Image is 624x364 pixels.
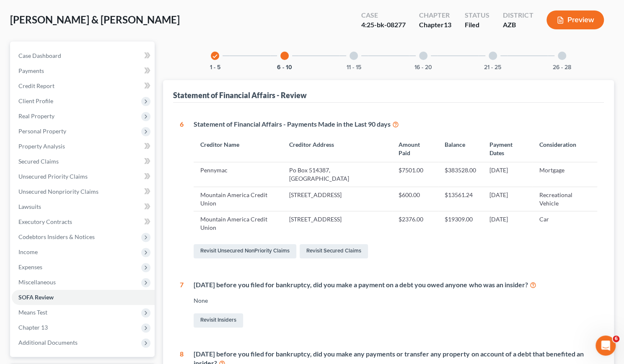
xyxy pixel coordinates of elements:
[282,211,391,236] td: [STREET_ADDRESS]
[444,21,451,29] span: 13
[596,335,616,356] iframe: Intercom live chat
[12,63,155,78] a: Payments
[18,112,54,120] span: Real Property
[282,162,391,187] td: Po Box 514387, [GEOGRAPHIC_DATA]
[194,187,282,211] td: Mountain America Credit Union
[194,136,282,162] th: Creditor Name
[18,82,54,89] span: Credit Report
[277,65,292,70] button: 6 - 10
[438,187,483,211] td: $13561.24
[18,127,66,135] span: Personal Property
[18,309,47,316] span: Means Test
[180,120,184,260] div: 6
[613,335,619,342] span: 6
[180,280,184,329] div: 7
[483,162,533,187] td: [DATE]
[18,324,48,331] span: Chapter 13
[194,211,282,236] td: Mountain America Credit Union
[438,162,483,187] td: $383528.00
[483,211,533,236] td: [DATE]
[546,10,604,29] button: Preview
[18,67,44,74] span: Payments
[18,52,61,59] span: Case Dashboard
[18,97,53,104] span: Client Profile
[438,136,483,162] th: Balance
[18,158,59,165] span: Secured Claims
[10,13,180,26] span: [PERSON_NAME] & [PERSON_NAME]
[18,278,56,286] span: Miscellaneous
[503,10,533,20] div: District
[12,154,155,169] a: Secured Claims
[553,65,571,70] button: 26 - 28
[194,313,243,328] a: Revisit Insiders
[18,143,65,150] span: Property Analysis
[361,20,406,30] div: 4:25-bk-08277
[12,139,155,154] a: Property Analysis
[18,233,95,240] span: Codebtors Insiders & Notices
[12,48,155,63] a: Case Dashboard
[282,187,391,211] td: [STREET_ADDRESS]
[18,188,98,195] span: Unsecured Nonpriority Claims
[419,20,451,30] div: Chapter
[347,65,361,70] button: 11 - 15
[194,296,597,305] div: None
[12,290,155,305] a: SOFA Review
[12,78,155,94] a: Credit Report
[533,187,597,211] td: Recreational Vehicle
[300,244,368,258] a: Revisit Secured Claims
[503,20,533,30] div: AZB
[392,187,438,211] td: $600.00
[12,169,155,184] a: Unsecured Priority Claims
[212,53,218,59] i: check
[18,248,38,255] span: Income
[533,211,597,236] td: Car
[533,136,597,162] th: Consideration
[18,218,72,225] span: Executory Contracts
[419,10,451,20] div: Chapter
[18,294,54,301] span: SOFA Review
[465,10,489,20] div: Status
[210,65,220,70] button: 1 - 5
[18,339,78,346] span: Additional Documents
[484,65,501,70] button: 21 - 25
[282,136,391,162] th: Creditor Address
[483,187,533,211] td: [DATE]
[438,211,483,236] td: $19309.00
[483,136,533,162] th: Payment Dates
[392,136,438,162] th: Amount Paid
[12,214,155,229] a: Executory Contracts
[173,90,307,100] div: Statement of Financial Affairs - Review
[12,184,155,199] a: Unsecured Nonpriority Claims
[194,162,282,187] td: Pennymac
[12,199,155,214] a: Lawsuits
[194,244,296,258] a: Revisit Unsecured NonPriority Claims
[18,263,42,270] span: Expenses
[18,173,88,180] span: Unsecured Priority Claims
[194,120,597,129] div: Statement of Financial Affairs - Payments Made in the Last 90 days
[194,280,597,290] div: [DATE] before you filed for bankruptcy, did you make a payment on a debt you owed anyone who was ...
[18,203,41,210] span: Lawsuits
[533,162,597,187] td: Mortgage
[465,20,489,30] div: Filed
[361,10,406,20] div: Case
[392,211,438,236] td: $2376.00
[414,65,432,70] button: 16 - 20
[392,162,438,187] td: $7501.00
